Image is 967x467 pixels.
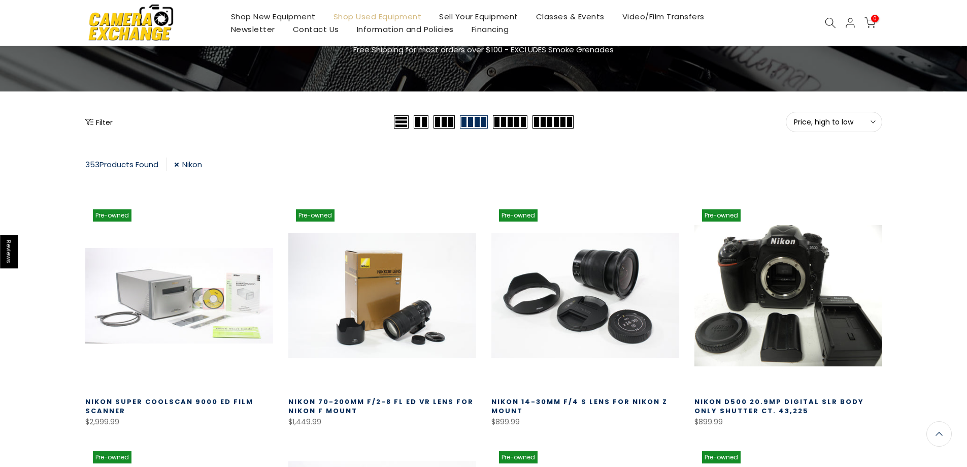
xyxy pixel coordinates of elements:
a: Nikon [174,158,202,171]
a: Nikon Super Coolscan 9000 ED Film Scanner [85,397,253,416]
p: Free Shipping for most orders over $100 - EXCLUDES Smoke Grenades [293,44,674,56]
span: 0 [871,15,879,22]
a: Financing [462,23,518,36]
a: Shop Used Equipment [324,10,430,23]
a: Newsletter [222,23,284,36]
a: Contact Us [284,23,348,36]
div: $1,449.99 [288,416,476,428]
a: Information and Policies [348,23,462,36]
a: Nikon 70-200mm f/2-8 FL ED VR Lens for Nikon F Mount [288,397,474,416]
a: Sell Your Equipment [430,10,527,23]
span: Price, high to low [794,117,874,127]
a: Back to the top [926,421,952,447]
div: $899.99 [694,416,882,428]
a: 0 [864,17,876,28]
button: Show filters [85,117,113,127]
div: $2,999.99 [85,416,273,428]
div: $899.99 [491,416,679,428]
a: Shop New Equipment [222,10,324,23]
a: Video/Film Transfers [613,10,713,23]
a: Nikon D500 20.9mp Digital SLR Body Only Shutter Ct. 43,225 [694,397,864,416]
a: Classes & Events [527,10,613,23]
a: Nikon 14-30mm f/4 S Lens for Nikon Z Mount [491,397,668,416]
span: 353 [85,159,99,170]
div: Products Found [85,158,166,171]
button: Price, high to low [786,112,882,132]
